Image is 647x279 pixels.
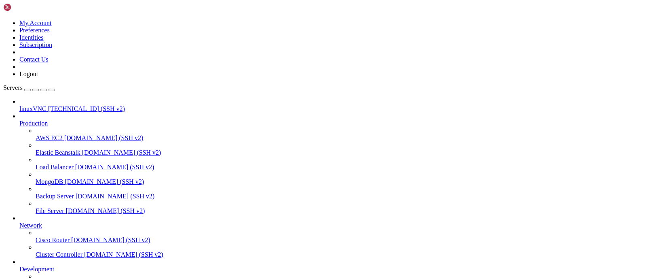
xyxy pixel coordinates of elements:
[19,222,42,229] span: Network
[36,229,644,244] li: Cisco Router [DOMAIN_NAME] (SSH v2)
[19,19,52,26] a: My Account
[65,178,144,185] span: [DOMAIN_NAME] (SSH v2)
[76,193,155,200] span: [DOMAIN_NAME] (SSH v2)
[36,236,644,244] a: Cisco Router [DOMAIN_NAME] (SSH v2)
[19,266,644,273] a: Development
[36,134,63,141] span: AWS EC2
[19,56,49,63] a: Contact Us
[19,70,38,77] a: Logout
[36,200,644,215] li: File Server [DOMAIN_NAME] (SSH v2)
[3,84,55,91] a: Servers
[19,98,644,113] li: linuxVNC [TECHNICAL_ID] (SSH v2)
[19,266,54,273] span: Development
[19,34,44,41] a: Identities
[19,113,644,215] li: Production
[19,215,644,258] li: Network
[66,207,145,214] span: [DOMAIN_NAME] (SSH v2)
[3,84,23,91] span: Servers
[19,120,644,127] a: Production
[64,134,144,141] span: [DOMAIN_NAME] (SSH v2)
[36,244,644,258] li: Cluster Controller [DOMAIN_NAME] (SSH v2)
[84,251,163,258] span: [DOMAIN_NAME] (SSH v2)
[36,149,80,156] span: Elastic Beanstalk
[36,193,74,200] span: Backup Server
[36,134,644,142] a: AWS EC2 [DOMAIN_NAME] (SSH v2)
[3,3,50,11] img: Shellngn
[36,149,644,156] a: Elastic Beanstalk [DOMAIN_NAME] (SSH v2)
[36,193,644,200] a: Backup Server [DOMAIN_NAME] (SSH v2)
[36,156,644,171] li: Load Balancer [DOMAIN_NAME] (SSH v2)
[36,251,82,258] span: Cluster Controller
[82,149,161,156] span: [DOMAIN_NAME] (SSH v2)
[36,178,644,185] a: MongoDB [DOMAIN_NAME] (SSH v2)
[36,142,644,156] li: Elastic Beanstalk [DOMAIN_NAME] (SSH v2)
[71,236,150,243] span: [DOMAIN_NAME] (SSH v2)
[36,164,74,170] span: Load Balancer
[36,171,644,185] li: MongoDB [DOMAIN_NAME] (SSH v2)
[19,120,48,127] span: Production
[19,222,644,229] a: Network
[19,105,644,113] a: linuxVNC [TECHNICAL_ID] (SSH v2)
[19,27,50,34] a: Preferences
[36,207,64,214] span: File Server
[19,105,47,112] span: linuxVNC
[36,251,644,258] a: Cluster Controller [DOMAIN_NAME] (SSH v2)
[48,105,125,112] span: [TECHNICAL_ID] (SSH v2)
[36,127,644,142] li: AWS EC2 [DOMAIN_NAME] (SSH v2)
[36,164,644,171] a: Load Balancer [DOMAIN_NAME] (SSH v2)
[19,41,52,48] a: Subscription
[36,185,644,200] li: Backup Server [DOMAIN_NAME] (SSH v2)
[36,178,63,185] span: MongoDB
[75,164,154,170] span: [DOMAIN_NAME] (SSH v2)
[36,207,644,215] a: File Server [DOMAIN_NAME] (SSH v2)
[36,236,70,243] span: Cisco Router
